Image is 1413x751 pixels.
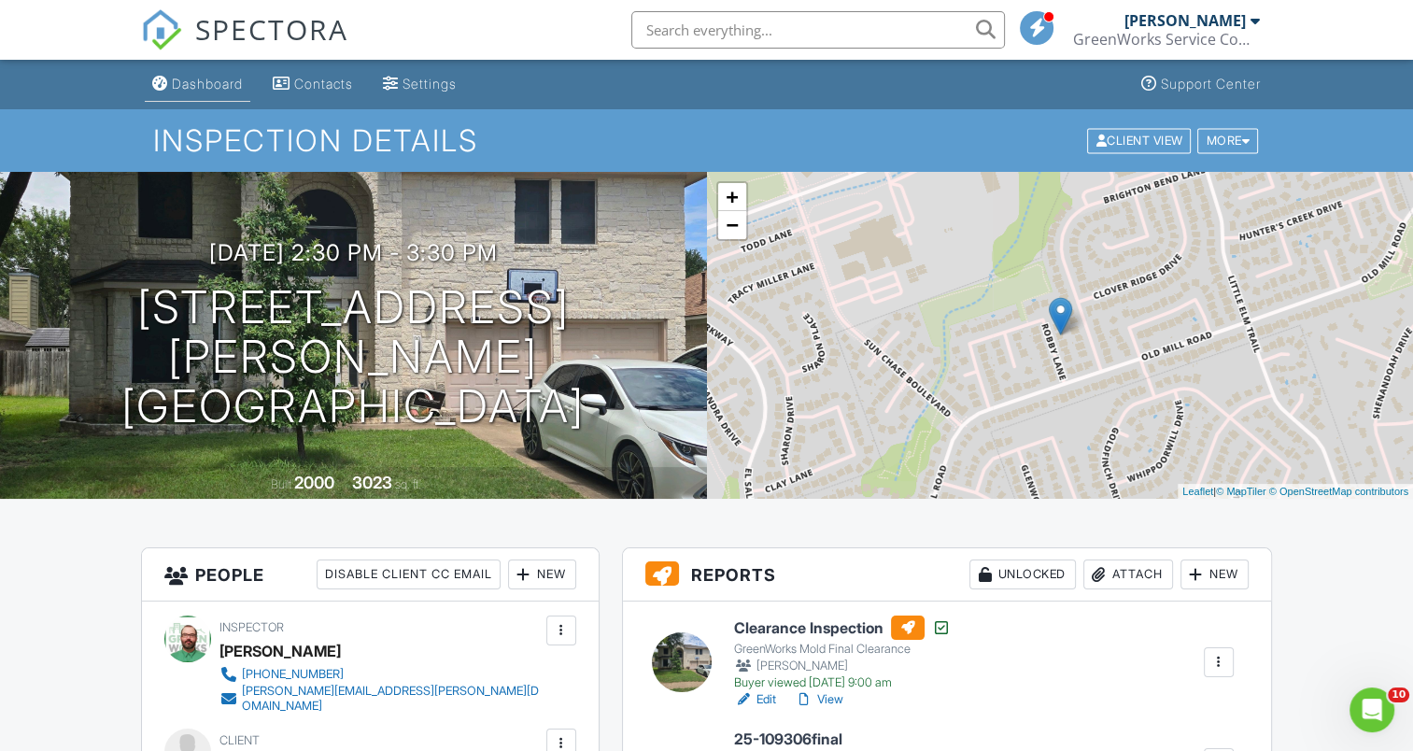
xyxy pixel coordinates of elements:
div: Attach [1083,560,1173,589]
span: Built [271,477,291,491]
a: Zoom out [718,211,746,239]
div: 3023 [352,473,392,492]
a: Dashboard [145,67,250,102]
div: More [1197,128,1258,153]
div: Contacts [294,76,353,92]
div: | [1178,484,1413,500]
div: Client View [1087,128,1191,153]
span: Inspector [219,620,284,634]
a: Leaflet [1182,486,1213,497]
a: [PHONE_NUMBER] [219,665,541,684]
a: Contacts [265,67,360,102]
div: Support Center [1161,76,1261,92]
div: New [1180,560,1249,589]
a: SPECTORA [141,25,348,64]
h1: Inspection Details [153,124,1260,157]
div: [PERSON_NAME] [219,637,341,665]
h6: Clearance Inspection [734,616,951,640]
div: [PERSON_NAME] [734,657,951,675]
span: SPECTORA [195,9,348,49]
a: Settings [375,67,464,102]
h3: [DATE] 2:30 pm - 3:30 pm [209,240,498,265]
div: Settings [403,76,457,92]
h3: People [142,548,598,602]
a: © OpenStreetMap contributors [1269,486,1408,497]
iframe: Intercom live chat [1349,687,1394,732]
h1: [STREET_ADDRESS][PERSON_NAME] [GEOGRAPHIC_DATA] [30,283,677,431]
div: Unlocked [969,560,1076,589]
a: Edit [734,690,776,709]
img: The Best Home Inspection Software - Spectora [141,9,182,50]
div: Disable Client CC Email [317,560,501,589]
div: [PERSON_NAME] [1124,11,1246,30]
h3: Reports [623,548,1271,602]
a: Clearance Inspection GreenWorks Mold Final Clearance [PERSON_NAME] Buyer viewed [DATE] 9:00 am [734,616,951,690]
div: GreenWorks Mold Final Clearance [734,642,951,657]
span: 10 [1388,687,1409,702]
a: View [795,690,843,709]
a: Zoom in [718,183,746,211]
div: Buyer viewed [DATE] 9:00 am [734,675,951,690]
span: Client [219,733,260,747]
span: sq. ft. [395,477,421,491]
a: Support Center [1134,67,1268,102]
div: Dashboard [172,76,243,92]
div: 2000 [294,473,334,492]
div: New [508,560,576,589]
a: © MapTiler [1216,486,1266,497]
a: [PERSON_NAME][EMAIL_ADDRESS][PERSON_NAME][DOMAIN_NAME] [219,684,541,714]
div: [PERSON_NAME][EMAIL_ADDRESS][PERSON_NAME][DOMAIN_NAME] [242,684,541,714]
a: Client View [1085,133,1195,147]
div: GreenWorks Service Company [1073,30,1260,49]
h6: 25-109306final [734,731,890,748]
div: [PHONE_NUMBER] [242,667,344,682]
input: Search everything... [631,11,1005,49]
